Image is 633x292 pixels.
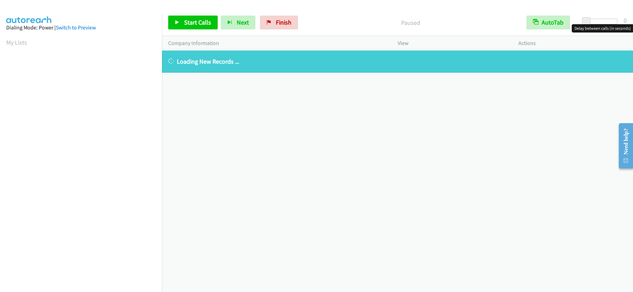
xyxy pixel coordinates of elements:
span: Next [237,18,249,26]
a: My Lists [6,38,27,46]
p: Loading New Records ... [168,57,627,66]
span: Finish [276,18,291,26]
a: Start Calls [168,16,218,29]
div: 0 [624,16,627,25]
button: AutoTab [526,16,570,29]
iframe: Resource Center [613,118,633,173]
a: Switch to Preview [56,24,96,31]
span: Start Calls [184,18,211,26]
p: View [398,39,506,47]
button: Next [221,16,255,29]
p: Company Information [168,39,385,47]
p: Actions [518,39,627,47]
a: Finish [260,16,298,29]
p: Paused [307,18,514,27]
div: Dialing Mode: Power | [6,24,156,32]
